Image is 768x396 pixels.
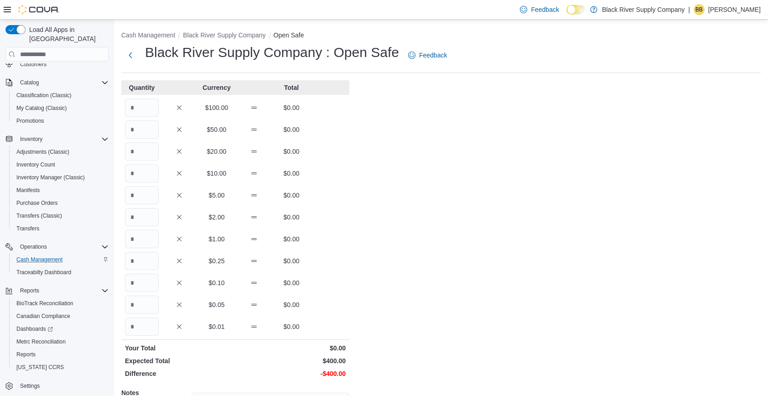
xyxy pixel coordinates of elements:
p: Difference [125,369,234,378]
span: Transfers [16,225,39,232]
input: Quantity [125,208,159,226]
input: Quantity [125,120,159,139]
a: Cash Management [13,254,66,265]
button: Inventory Count [9,158,112,171]
a: My Catalog (Classic) [13,103,71,114]
p: Your Total [125,344,234,353]
span: Customers [20,61,47,68]
span: My Catalog (Classic) [13,103,109,114]
p: Currency [200,83,234,92]
span: Settings [20,382,40,390]
a: Transfers [13,223,43,234]
a: Canadian Compliance [13,311,74,322]
span: Canadian Compliance [13,311,109,322]
span: Reports [16,351,36,358]
p: $0.25 [200,256,234,266]
input: Quantity [125,99,159,117]
button: Adjustments (Classic) [9,146,112,158]
span: Metrc Reconciliation [16,338,66,345]
button: Inventory [2,133,112,146]
p: $0.00 [275,234,308,244]
button: Catalog [16,77,42,88]
a: Feedback [516,0,562,19]
p: $0.00 [275,278,308,287]
span: Purchase Orders [16,199,58,207]
span: Dashboards [16,325,53,333]
p: $0.00 [275,125,308,134]
p: $5.00 [200,191,234,200]
span: Traceabilty Dashboard [13,267,109,278]
span: Inventory Manager (Classic) [13,172,109,183]
p: $0.00 [275,256,308,266]
button: Metrc Reconciliation [9,335,112,348]
input: Quantity [125,318,159,336]
span: Manifests [16,187,40,194]
button: Black River Supply Company [183,31,265,39]
a: Purchase Orders [13,198,62,208]
button: Transfers (Classic) [9,209,112,222]
span: Washington CCRS [13,362,109,373]
button: [US_STATE] CCRS [9,361,112,374]
button: Inventory [16,134,46,145]
p: $20.00 [200,147,234,156]
span: Canadian Compliance [16,313,70,320]
span: Dashboards [13,323,109,334]
span: Adjustments (Classic) [13,146,109,157]
p: $0.01 [200,322,234,331]
span: Cash Management [16,256,62,263]
p: $0.00 [275,103,308,112]
button: Traceabilty Dashboard [9,266,112,279]
span: Classification (Classic) [16,92,72,99]
div: Brandon Blount [694,4,705,15]
p: -$400.00 [237,369,346,378]
span: Customers [16,58,109,70]
p: Black River Supply Company [602,4,685,15]
button: Catalog [2,76,112,89]
span: Reports [16,285,109,296]
p: | [688,4,690,15]
input: Quantity [125,164,159,182]
button: My Catalog (Classic) [9,102,112,115]
nav: An example of EuiBreadcrumbs [121,31,761,42]
p: $0.00 [275,322,308,331]
span: Traceabilty Dashboard [16,269,71,276]
p: $0.00 [237,344,346,353]
span: Inventory Count [13,159,109,170]
a: Feedback [405,46,451,64]
input: Quantity [125,142,159,161]
h1: Black River Supply Company : Open Safe [145,43,399,62]
p: $0.00 [275,300,308,309]
span: Catalog [20,79,39,86]
button: Manifests [9,184,112,197]
a: [US_STATE] CCRS [13,362,67,373]
a: Traceabilty Dashboard [13,267,75,278]
span: Inventory Count [16,161,55,168]
button: Operations [2,240,112,253]
a: Inventory Count [13,159,59,170]
span: Transfers [13,223,109,234]
a: Inventory Manager (Classic) [13,172,88,183]
a: Transfers (Classic) [13,210,66,221]
span: Catalog [16,77,109,88]
p: $1.00 [200,234,234,244]
a: Customers [16,59,50,70]
button: Next [121,46,140,64]
button: Cash Management [121,31,175,39]
span: Reports [13,349,109,360]
button: Customers [2,57,112,71]
span: Settings [16,380,109,391]
input: Dark Mode [566,5,586,15]
a: Adjustments (Classic) [13,146,73,157]
span: Metrc Reconciliation [13,336,109,347]
a: BioTrack Reconciliation [13,298,77,309]
p: $0.10 [200,278,234,287]
span: Adjustments (Classic) [16,148,69,156]
a: Dashboards [9,323,112,335]
button: Reports [16,285,43,296]
span: [US_STATE] CCRS [16,364,64,371]
button: Reports [2,284,112,297]
p: Quantity [125,83,159,92]
span: Feedback [531,5,559,14]
p: $0.00 [275,191,308,200]
span: Manifests [13,185,109,196]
